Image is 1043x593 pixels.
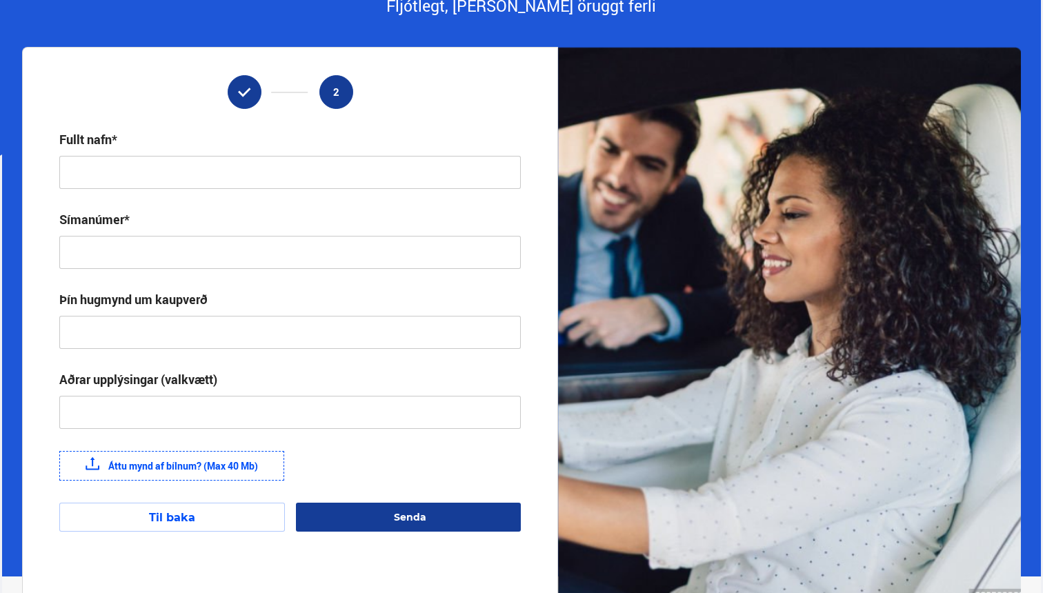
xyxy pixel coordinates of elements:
div: Símanúmer* [59,211,130,228]
div: Þín hugmynd um kaupverð [59,291,208,308]
button: Opna LiveChat spjallviðmót [11,6,52,47]
div: Aðrar upplýsingar (valkvætt) [59,371,217,388]
label: Áttu mynd af bílnum? (Max 40 Mb) [59,451,284,481]
span: Senda [394,511,426,523]
button: Senda [296,503,521,532]
div: Fullt nafn* [59,131,117,148]
span: 2 [333,86,339,98]
button: Til baka [59,503,285,532]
